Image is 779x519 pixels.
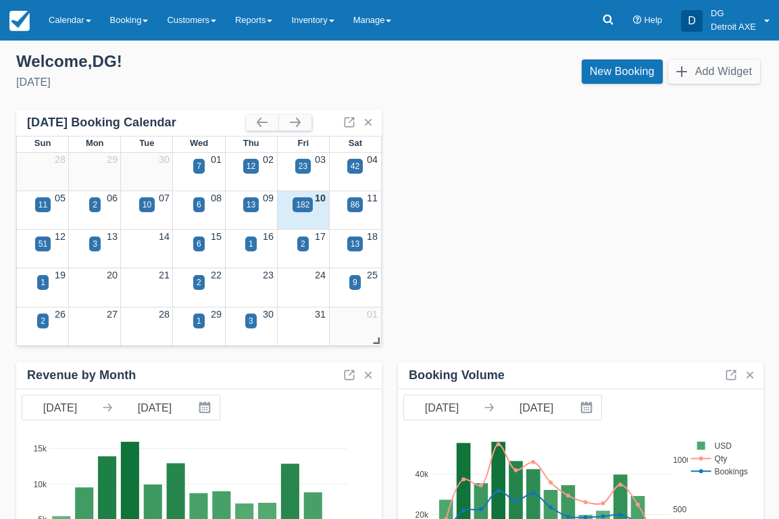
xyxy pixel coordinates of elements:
span: Help [644,15,662,25]
div: 9 [353,276,357,289]
a: 11 [367,193,378,203]
a: 13 [107,231,118,242]
span: Wed [190,138,208,148]
div: 182 [296,199,309,211]
div: 1 [249,238,253,250]
div: 42 [351,160,359,172]
a: 14 [159,231,170,242]
input: Start Date [22,395,98,420]
a: 19 [55,270,66,280]
div: Revenue by Month [27,368,136,383]
a: 26 [55,309,66,320]
input: End Date [117,395,193,420]
div: 10 [143,199,151,211]
a: 12 [55,231,66,242]
a: 31 [315,309,326,320]
a: 27 [107,309,118,320]
div: 51 [39,238,47,250]
a: 17 [315,231,326,242]
a: 30 [159,154,170,165]
a: 20 [107,270,118,280]
div: 3 [93,238,97,250]
a: 29 [211,309,222,320]
span: Fri [297,138,309,148]
div: 13 [351,238,359,250]
a: 18 [367,231,378,242]
p: DG [711,7,756,20]
div: 23 [299,160,307,172]
a: 09 [263,193,274,203]
div: D [681,10,703,32]
i: Help [633,16,642,25]
div: [DATE] Booking Calendar [27,115,246,130]
a: 28 [159,309,170,320]
div: 2 [197,276,201,289]
div: 12 [247,160,255,172]
a: 25 [367,270,378,280]
input: Start Date [404,395,480,420]
div: [DATE] [16,74,379,91]
a: 07 [159,193,170,203]
div: 7 [197,160,201,172]
input: End Date [499,395,574,420]
a: 23 [263,270,274,280]
a: 10 [315,193,326,203]
a: 29 [107,154,118,165]
div: 13 [247,199,255,211]
div: 2 [41,315,45,327]
a: 16 [263,231,274,242]
a: 03 [315,154,326,165]
div: 1 [197,315,201,327]
div: Welcome , DG ! [16,51,379,72]
div: 11 [39,199,47,211]
span: Sat [349,138,362,148]
div: 1 [41,276,45,289]
div: 2 [93,199,97,211]
div: 6 [197,199,201,211]
a: 22 [211,270,222,280]
button: Add Widget [668,59,760,84]
span: Tue [139,138,154,148]
a: 02 [263,154,274,165]
span: Sun [34,138,51,148]
a: 15 [211,231,222,242]
button: Interact with the calendar and add the check-in date for your trip. [574,395,601,420]
p: Detroit AXE [711,20,756,34]
a: 01 [367,309,378,320]
a: 06 [107,193,118,203]
div: 6 [197,238,201,250]
a: 01 [211,154,222,165]
a: 28 [55,154,66,165]
a: 05 [55,193,66,203]
a: 04 [367,154,378,165]
div: Booking Volume [409,368,505,383]
img: checkfront-main-nav-mini-logo.png [9,11,30,31]
div: 86 [351,199,359,211]
button: Interact with the calendar and add the check-in date for your trip. [193,395,220,420]
a: 30 [263,309,274,320]
a: 24 [315,270,326,280]
div: 3 [249,315,253,327]
span: Mon [86,138,104,148]
a: New Booking [582,59,663,84]
div: 2 [301,238,305,250]
a: 21 [159,270,170,280]
a: 08 [211,193,222,203]
span: Thu [243,138,259,148]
